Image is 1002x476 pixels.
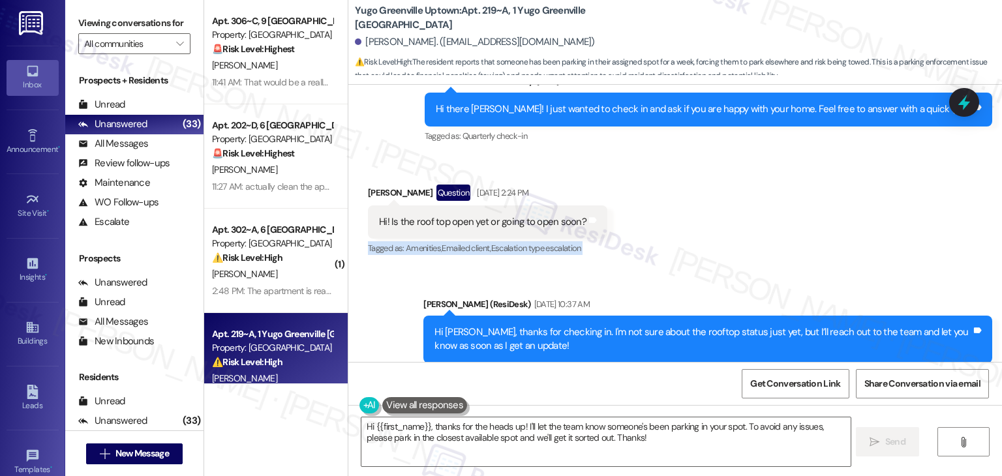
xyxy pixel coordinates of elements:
span: Amenities , [406,243,442,254]
div: Prospects + Residents [65,74,204,87]
textarea: Hi {{first_name}}, thanks for the heads up! I'll let the team know someone's been parking in your... [361,417,850,466]
span: [PERSON_NAME] [212,372,277,384]
span: Get Conversation Link [750,377,840,391]
span: • [58,143,60,152]
div: (33) [179,114,204,134]
span: Send [885,435,905,449]
div: Property: [GEOGRAPHIC_DATA] [212,28,333,42]
div: Residents [65,370,204,384]
span: Emailed client , [442,243,491,254]
i:  [100,449,110,459]
span: New Message [115,447,169,460]
input: All communities [84,33,170,54]
div: All Messages [78,315,148,329]
strong: 🚨 Risk Level: Highest [212,147,295,159]
span: • [47,207,49,216]
div: Unread [78,295,125,309]
div: Hi [PERSON_NAME], thanks for checking in. I'm not sure about the rooftop status just yet, but I’l... [434,325,971,353]
a: Leads [7,381,59,416]
div: Prospects [65,252,204,265]
label: Viewing conversations for [78,13,190,33]
div: 11:27 AM: actually clean the apartments and make sure they aren't infested with roaches [212,181,542,192]
div: Tagged as: [368,239,607,258]
a: Inbox [7,60,59,95]
div: Apt. 202~D, 6 [GEOGRAPHIC_DATA] [212,119,333,132]
div: Unread [78,98,125,112]
span: • [45,271,47,280]
div: Apt. 306~C, 9 [GEOGRAPHIC_DATA] [212,14,333,28]
strong: 🚨 Risk Level: Highest [212,43,295,55]
div: Unread [78,394,125,408]
img: ResiDesk Logo [19,11,46,35]
div: [PERSON_NAME] [368,185,607,205]
div: Property: [GEOGRAPHIC_DATA] [GEOGRAPHIC_DATA] [212,341,333,355]
div: Hi! Is the roof top open yet or going to open soon? [379,215,586,229]
div: Apt. 302~A, 6 [GEOGRAPHIC_DATA] [212,223,333,237]
span: • [50,463,52,472]
i:  [958,437,968,447]
div: Hi there [PERSON_NAME]! I just wanted to check in and ask if you are happy with your home. Feel f... [436,102,971,116]
div: Property: [GEOGRAPHIC_DATA] [212,132,333,146]
div: Apt. 219~A, 1 Yugo Greenville [GEOGRAPHIC_DATA] [212,327,333,341]
div: [PERSON_NAME] (ResiDesk) [423,297,992,316]
div: Escalate [78,215,129,229]
span: [PERSON_NAME] [212,59,277,71]
div: (33) [179,411,204,431]
div: WO Follow-ups [78,196,159,209]
button: Share Conversation via email [856,369,989,398]
a: Site Visit • [7,188,59,224]
i:  [870,437,879,447]
div: Maintenance [78,176,150,190]
strong: ⚠️ Risk Level: High [212,252,282,263]
strong: ⚠️ Risk Level: High [212,356,282,368]
i:  [176,38,183,49]
div: [DATE] 10:37 AM [531,297,590,311]
span: : The resident reports that someone has been parking in their assigned spot for a week, forcing t... [355,55,1002,83]
a: Insights • [7,252,59,288]
button: Send [856,427,919,456]
div: Tagged as: [425,126,992,145]
span: Quarterly check-in [463,130,527,141]
div: Unanswered [78,414,147,428]
b: Yugo Greenville Uptown: Apt. 219~A, 1 Yugo Greenville [GEOGRAPHIC_DATA] [355,4,616,32]
div: Unanswered [78,276,147,290]
div: Question [436,185,471,201]
button: New Message [86,443,183,464]
span: Escalation type escalation [491,243,581,254]
div: Review follow-ups [78,156,170,170]
div: Unanswered [78,117,147,131]
button: Get Conversation Link [742,369,849,398]
span: Share Conversation via email [864,377,980,391]
div: New Inbounds [78,335,154,348]
div: Property: [GEOGRAPHIC_DATA] [212,237,333,250]
div: 11:41 AM: That would be a really really good idea [212,76,391,88]
div: [PERSON_NAME]. ([EMAIL_ADDRESS][DOMAIN_NAME]) [355,35,595,49]
span: [PERSON_NAME] [212,268,277,280]
strong: ⚠️ Risk Level: High [355,57,411,67]
span: [PERSON_NAME] [212,164,277,175]
a: Buildings [7,316,59,351]
div: All Messages [78,137,148,151]
div: [DATE] 2:24 PM [474,186,528,200]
